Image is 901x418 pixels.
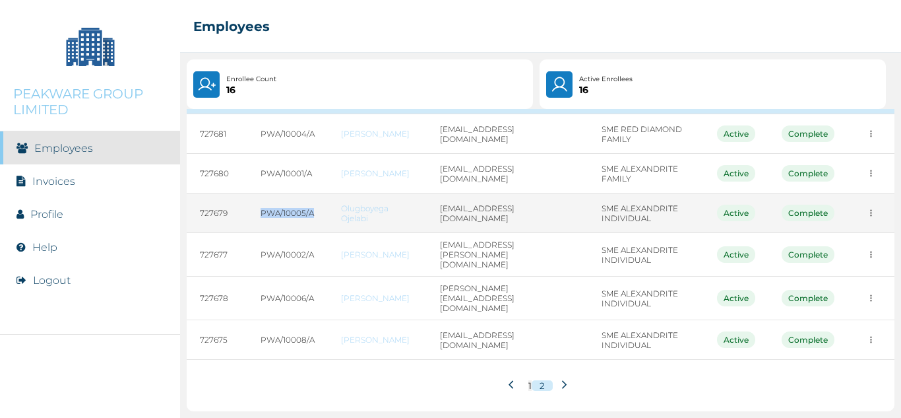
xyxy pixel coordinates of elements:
[341,335,413,345] a: [PERSON_NAME]
[717,165,755,182] div: Active
[187,154,247,193] td: 727680
[782,290,834,306] div: Complete
[588,277,704,320] td: SME ALEXANDRITE INDIVIDUAL
[427,320,589,360] td: [EMAIL_ADDRESS][DOMAIN_NAME]
[187,193,247,233] td: 727679
[247,320,328,360] td: PWA/10008/A
[717,125,755,142] div: Active
[32,241,57,254] a: Help
[579,74,633,85] p: Active Enrollees
[30,208,63,221] a: Profile
[341,293,413,303] a: [PERSON_NAME]
[579,85,633,95] p: 16
[861,288,881,308] button: more
[427,277,589,320] td: [PERSON_NAME][EMAIL_ADDRESS][DOMAIN_NAME]
[588,193,704,233] td: SME ALEXANDRITE INDIVIDUAL
[341,203,413,223] a: Olugboyega Ojelabi
[33,274,71,287] button: Logout
[588,114,704,154] td: SME RED DIAMOND FAMILY
[588,320,704,360] td: SME ALEXANDRITE INDIVIDUAL
[427,233,589,277] td: [EMAIL_ADDRESS][PERSON_NAME][DOMAIN_NAME]
[717,205,755,221] div: Active
[588,233,704,277] td: SME ALEXANDRITE INDIVIDUAL
[427,193,589,233] td: [EMAIL_ADDRESS][DOMAIN_NAME]
[247,233,328,277] td: PWA/10002/A
[57,13,123,79] img: Company
[226,74,276,85] p: Enrollee Count
[341,129,413,139] a: [PERSON_NAME]
[197,75,216,94] img: UserPlus.219544f25cf47e120833d8d8fc4c9831.svg
[34,142,93,155] a: Employees
[427,154,589,193] td: [EMAIL_ADDRESS][DOMAIN_NAME]
[782,165,834,182] div: Complete
[427,114,589,154] td: [EMAIL_ADDRESS][DOMAIN_NAME]
[187,233,247,277] td: 727677
[341,250,413,260] a: [PERSON_NAME]
[13,385,167,405] img: RelianceHMO's Logo
[782,125,834,142] div: Complete
[247,193,328,233] td: PWA/10005/A
[861,330,881,350] button: more
[247,154,328,193] td: PWA/10001/A
[528,380,532,391] button: 1
[782,331,834,348] div: Complete
[226,85,276,95] p: 16
[861,203,881,223] button: more
[861,163,881,184] button: more
[861,123,881,144] button: more
[782,205,834,221] div: Complete
[588,154,704,193] td: SME ALEXANDRITE FAMILY
[13,86,167,118] p: PEAKWARE GROUP LIMITED
[861,244,881,265] button: more
[187,114,247,154] td: 727681
[717,246,755,263] div: Active
[247,277,328,320] td: PWA/10006/A
[550,75,569,94] img: User.4b94733241a7e19f64acd675af8f0752.svg
[341,168,413,178] a: [PERSON_NAME]
[782,246,834,263] div: Complete
[717,290,755,306] div: Active
[193,18,270,34] h2: Employees
[717,331,755,348] div: Active
[247,114,328,154] td: PWA/10004/A
[532,380,553,391] button: 2
[187,277,247,320] td: 727678
[187,320,247,360] td: 727675
[32,175,75,188] a: Invoices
